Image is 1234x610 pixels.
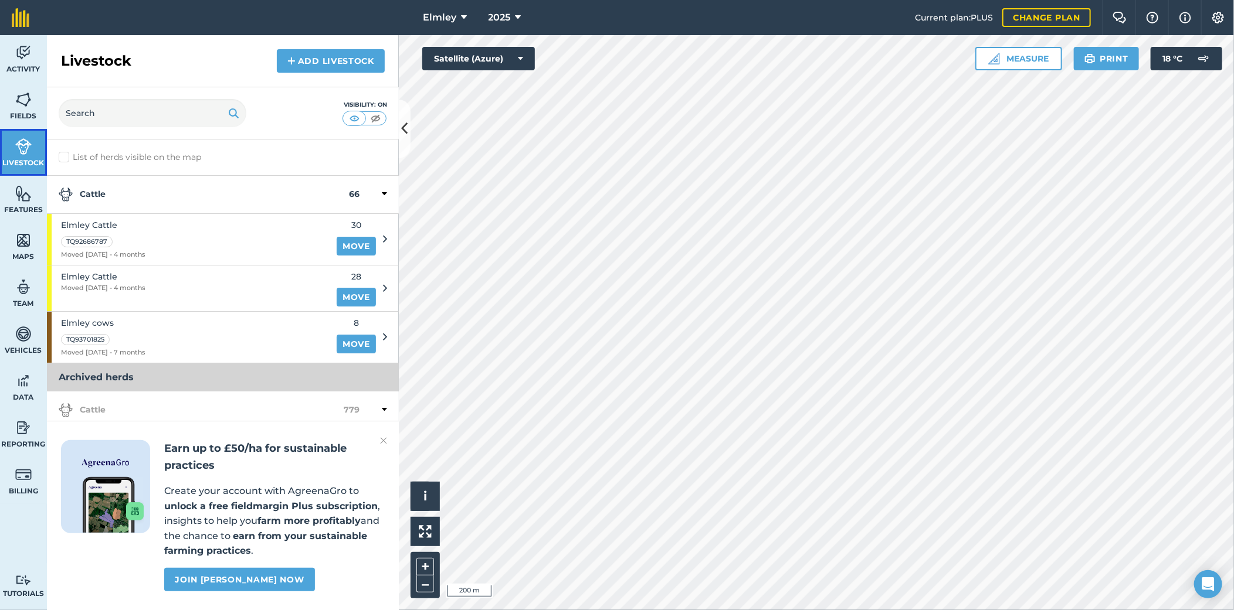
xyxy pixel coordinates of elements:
[15,44,32,62] img: svg+xml;base64,PD94bWwgdmVyc2lvbj0iMS4wIiBlbmNvZGluZz0idXRmLTgiPz4KPCEtLSBHZW5lcmF0b3I6IEFkb2JlIE...
[61,219,145,231] span: Elmley Cattle
[47,312,330,363] a: Elmley cowsTQ93701825Moved [DATE] - 7 months
[975,47,1062,70] button: Measure
[164,530,367,557] strong: earn from your sustainable farming practices
[15,575,32,586] img: svg+xml;base64,PD94bWwgdmVyc2lvbj0iMS4wIiBlbmNvZGluZz0idXRmLTgiPz4KPCEtLSBHZW5lcmF0b3I6IEFkb2JlIE...
[15,138,32,155] img: svg+xml;base64,PD94bWwgdmVyc2lvbj0iMS4wIiBlbmNvZGluZz0idXRmLTgiPz4KPCEtLSBHZW5lcmF0b3I6IEFkb2JlIE...
[61,347,145,358] span: Moved [DATE] - 7 months
[47,265,330,311] a: Elmley CattleMoved [DATE] - 4 months
[287,54,296,68] img: svg+xml;base64,PHN2ZyB4bWxucz0iaHR0cDovL3d3dy53My5vcmcvMjAwMC9zdmciIHdpZHRoPSIxNCIgaGVpZ2h0PSIyNC...
[411,482,440,511] button: i
[61,334,110,346] div: TQ93701825
[337,288,376,306] a: Move
[423,11,457,25] span: Elmley
[47,363,399,391] h3: Archived herds
[915,11,993,24] span: Current plan : PLUS
[15,231,32,249] img: svg+xml;base64,PHN2ZyB4bWxucz0iaHR0cDovL3d3dy53My5vcmcvMjAwMC9zdmciIHdpZHRoPSI1NiIgaGVpZ2h0PSI2MC...
[59,403,344,417] strong: Cattle
[164,483,385,558] p: Create your account with AgreenaGro to , insights to help you and the chance to .
[47,214,330,265] a: Elmley CattleTQ92686787Moved [DATE] - 4 months
[344,403,360,417] strong: 779
[1084,52,1096,66] img: svg+xml;base64,PHN2ZyB4bWxucz0iaHR0cDovL3d3dy53My5vcmcvMjAwMC9zdmciIHdpZHRoPSIxOSIgaGVpZ2h0PSIyNC...
[1002,8,1091,27] a: Change plan
[988,53,1000,64] img: Ruler icon
[164,500,378,512] strong: unlock a free fieldmargin Plus subscription
[337,219,376,231] span: 30
[15,325,32,343] img: svg+xml;base64,PD94bWwgdmVyc2lvbj0iMS4wIiBlbmNvZGluZz0idXRmLTgiPz4KPCEtLSBHZW5lcmF0b3I6IEFkb2JlIE...
[337,270,376,283] span: 28
[15,419,32,437] img: svg+xml;base64,PD94bWwgdmVyc2lvbj0iMS4wIiBlbmNvZGluZz0idXRmLTgiPz4KPCEtLSBHZW5lcmF0b3I6IEFkb2JlIE...
[1113,12,1127,23] img: Two speech bubbles overlapping with the left bubble in the forefront
[337,316,376,329] span: 8
[15,185,32,202] img: svg+xml;base64,PHN2ZyB4bWxucz0iaHR0cDovL3d3dy53My5vcmcvMjAwMC9zdmciIHdpZHRoPSI1NiIgaGVpZ2h0PSI2MC...
[61,52,131,70] h2: Livestock
[59,188,349,202] strong: Cattle
[380,434,387,448] img: svg+xml;base64,PHN2ZyB4bWxucz0iaHR0cDovL3d3dy53My5vcmcvMjAwMC9zdmciIHdpZHRoPSIyMiIgaGVpZ2h0PSIzMC...
[1162,47,1182,70] span: 18 ° C
[257,515,361,526] strong: farm more profitably
[423,489,427,503] span: i
[1192,47,1215,70] img: svg+xml;base64,PD94bWwgdmVyc2lvbj0iMS4wIiBlbmNvZGluZz0idXRmLTgiPz4KPCEtLSBHZW5lcmF0b3I6IEFkb2JlIE...
[164,568,314,591] a: Join [PERSON_NAME] now
[59,403,73,417] img: svg+xml;base64,PD94bWwgdmVyc2lvbj0iMS4wIiBlbmNvZGluZz0idXRmLTgiPz4KPCEtLSBHZW5lcmF0b3I6IEFkb2JlIE...
[277,49,385,73] a: Add Livestock
[1211,12,1225,23] img: A cog icon
[12,8,29,27] img: fieldmargin Logo
[1074,47,1140,70] button: Print
[419,525,432,538] img: Four arrows, one pointing top left, one top right, one bottom right and the last bottom left
[15,466,32,483] img: svg+xml;base64,PD94bWwgdmVyc2lvbj0iMS4wIiBlbmNvZGluZz0idXRmLTgiPz4KPCEtLSBHZW5lcmF0b3I6IEFkb2JlIE...
[422,47,535,70] button: Satellite (Azure)
[337,335,376,353] a: Move
[343,100,387,110] div: Visibility: On
[15,91,32,108] img: svg+xml;base64,PHN2ZyB4bWxucz0iaHR0cDovL3d3dy53My5vcmcvMjAwMC9zdmciIHdpZHRoPSI1NiIgaGVpZ2h0PSI2MC...
[416,558,434,575] button: +
[347,113,362,124] img: svg+xml;base64,PHN2ZyB4bWxucz0iaHR0cDovL3d3dy53My5vcmcvMjAwMC9zdmciIHdpZHRoPSI1MCIgaGVpZ2h0PSI0MC...
[416,575,434,592] button: –
[61,270,145,283] span: Elmley Cattle
[61,236,113,248] div: TQ92686787
[489,11,511,25] span: 2025
[1145,12,1160,23] img: A question mark icon
[349,188,360,202] strong: 66
[59,151,387,163] label: List of herds visible on the map
[61,316,145,329] span: Elmley cows
[228,106,239,120] img: svg+xml;base64,PHN2ZyB4bWxucz0iaHR0cDovL3d3dy53My5vcmcvMjAwMC9zdmciIHdpZHRoPSIxOSIgaGVpZ2h0PSIyNC...
[337,237,376,255] a: Move
[59,99,246,127] input: Search
[61,283,145,294] span: Moved [DATE] - 4 months
[61,250,145,260] span: Moved [DATE] - 4 months
[1179,11,1191,25] img: svg+xml;base64,PHN2ZyB4bWxucz0iaHR0cDovL3d3dy53My5vcmcvMjAwMC9zdmciIHdpZHRoPSIxNyIgaGVpZ2h0PSIxNy...
[1151,47,1222,70] button: 18 °C
[15,278,32,296] img: svg+xml;base64,PD94bWwgdmVyc2lvbj0iMS4wIiBlbmNvZGluZz0idXRmLTgiPz4KPCEtLSBHZW5lcmF0b3I6IEFkb2JlIE...
[59,188,73,202] img: svg+xml;base64,PD94bWwgdmVyc2lvbj0iMS4wIiBlbmNvZGluZz0idXRmLTgiPz4KPCEtLSBHZW5lcmF0b3I6IEFkb2JlIE...
[83,477,144,533] img: Screenshot of the Gro app
[1194,570,1222,598] div: Open Intercom Messenger
[15,372,32,390] img: svg+xml;base64,PD94bWwgdmVyc2lvbj0iMS4wIiBlbmNvZGluZz0idXRmLTgiPz4KPCEtLSBHZW5lcmF0b3I6IEFkb2JlIE...
[368,113,383,124] img: svg+xml;base64,PHN2ZyB4bWxucz0iaHR0cDovL3d3dy53My5vcmcvMjAwMC9zdmciIHdpZHRoPSI1MCIgaGVpZ2h0PSI0MC...
[164,440,385,474] h2: Earn up to £50/ha for sustainable practices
